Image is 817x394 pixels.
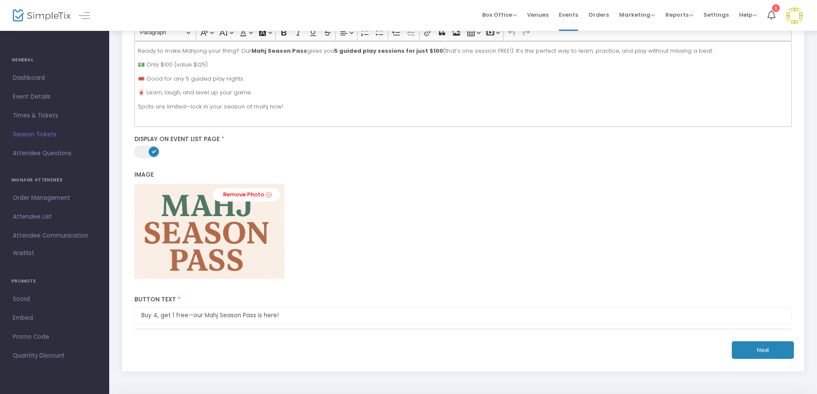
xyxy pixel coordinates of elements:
span: Social [13,294,96,305]
span: Attendee Questions [13,148,96,159]
span: Embed [13,313,96,324]
span: Times & Tickets [13,110,96,121]
span: Events [559,4,578,26]
img: 638911319793910688ChatGPTImageAug182025113903AM.png [134,184,284,279]
span: ON [152,149,156,153]
div: Editor toolbar [134,24,792,41]
span: Box Office [482,11,517,19]
span: Paragraph [140,27,185,38]
button: Paragraph [136,26,194,39]
label: Display On Event List Page [134,135,792,143]
span: Attendee Communication [13,230,96,241]
strong: Mahj Season Pass [251,47,307,55]
p: Ready to make Mahjong your thing? Our gives you (that’s one session FREE!). It’s the perfect way ... [138,47,788,55]
span: Orders [588,4,609,26]
span: Attendee List [13,211,96,223]
button: Next [732,341,794,359]
span: Waitlist [13,249,34,258]
span: Order Management [13,192,96,204]
div: 1 [772,4,780,12]
strong: 5 guided play sessions for just $100 [334,47,443,55]
p: Spots are limited—lock in your season of mahj now! [138,102,788,111]
h4: MANAGE ATTENDEES [12,171,98,189]
span: Quantity Discount [13,350,96,361]
label: Button Text [134,296,792,304]
span: Reports [665,11,693,19]
p: 💵 Only $100 (value $125) [138,60,788,69]
div: Rich Text Editor, main [134,41,792,127]
h4: GENERAL [12,51,98,69]
span: Help [739,11,757,19]
h4: PROMOTE [12,273,98,290]
span: Image [134,170,154,179]
p: 🀄 Learn, laugh, and level up your game [138,88,788,97]
span: Season Tickets [13,129,96,140]
span: Dashboard [13,72,96,84]
p: 🎟️ Good for any 5 guided play nights [138,75,788,83]
span: Venues [527,4,549,26]
span: Settings [704,4,729,26]
a: Remove Photo [213,188,280,202]
input: e.g. Get Tickets [134,307,792,325]
span: Event Details [13,91,96,102]
span: Promo Code [13,331,96,343]
span: Marketing [619,11,655,19]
